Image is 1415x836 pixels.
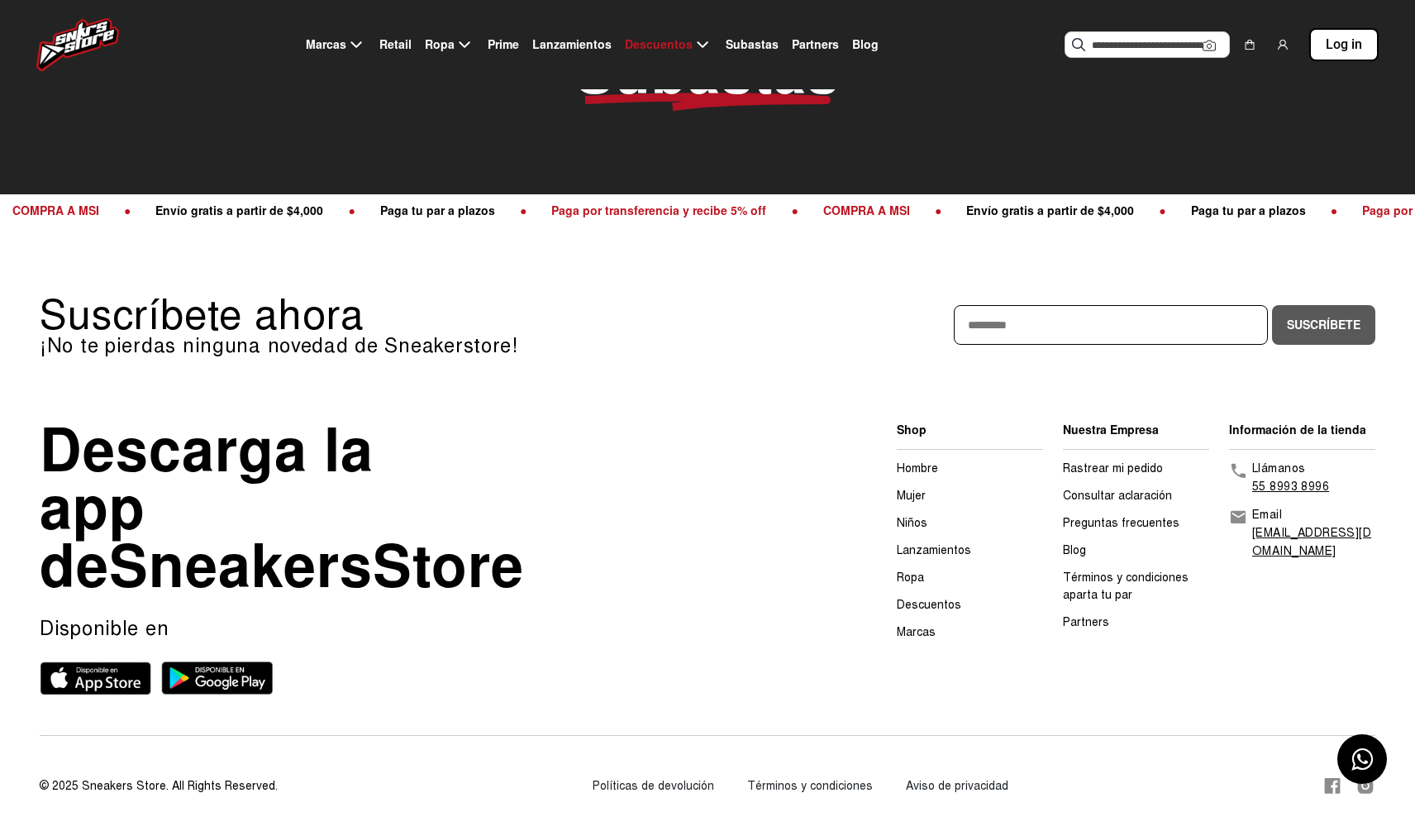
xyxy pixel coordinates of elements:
[40,294,707,336] p: Suscríbete ahora
[506,203,537,218] span: ●
[897,625,936,639] a: Marcas
[1146,203,1177,218] span: ●
[1252,460,1329,478] p: Llámanos
[1272,305,1375,345] button: Suscríbete
[921,203,952,218] span: ●
[1276,38,1289,51] img: user
[897,422,1043,439] li: Shop
[379,36,412,54] span: Retail
[897,571,924,585] a: Ropa
[897,598,961,612] a: Descuentos
[953,203,1146,218] span: Envío gratis a partir de $4,000
[488,36,519,54] span: Prime
[1229,460,1375,496] a: Llámanos55 8993 8996
[1229,506,1375,561] a: Email[EMAIL_ADDRESS][DOMAIN_NAME]
[778,203,809,218] span: ●
[366,203,506,218] span: Paga tu par a plazos
[142,203,335,218] span: Envío gratis a partir de $4,000
[109,529,373,604] span: Sneakers
[897,489,926,503] a: Mujer
[40,422,412,595] div: Descarga la app de Store
[1317,203,1348,218] span: ●
[1063,461,1163,475] a: Rastrear mi pedido
[425,36,455,54] span: Ropa
[1229,422,1375,439] li: Información de la tienda
[1252,506,1375,524] p: Email
[40,615,566,642] p: Disponible en
[1063,489,1172,503] a: Consultar aclaración
[1063,543,1086,557] a: Blog
[40,662,151,695] img: App store sneakerstore
[538,203,778,218] span: Paga por transferencia y recibe 5% off
[40,777,278,795] div: © 2025 Sneakers Store. All Rights Reserved.
[1063,615,1109,629] a: Partners
[1063,516,1179,530] a: Preguntas frecuentes
[1252,524,1375,561] p: [EMAIL_ADDRESS][DOMAIN_NAME]
[1063,422,1209,439] li: Nuestra Empresa
[1177,203,1317,218] span: Paga tu par a plazos
[335,203,366,218] span: ●
[747,779,873,793] a: Términos y condiciones
[726,36,779,54] span: Subastas
[532,36,612,54] span: Lanzamientos
[625,36,693,54] span: Descuentos
[897,543,971,557] a: Lanzamientos
[852,36,879,54] span: Blog
[1243,38,1256,51] img: shopping
[809,203,921,218] span: COMPRA A MSI
[306,36,346,54] span: Marcas
[897,461,938,475] a: Hombre
[161,662,273,695] img: Play store sneakerstore
[1072,38,1085,51] img: Buscar
[906,779,1008,793] a: Aviso de privacidad
[1063,571,1189,602] a: Términos y condiciones aparta tu par
[792,36,839,54] span: Partners
[1252,480,1329,494] a: 55 8993 8996
[40,336,707,356] p: ¡No te pierdas ninguna novedad de Sneakerstore!
[36,18,119,71] img: logo
[1326,35,1362,55] span: Log in
[897,516,927,530] a: Niños
[593,779,714,793] a: Políticas de devolución
[1203,39,1216,52] img: Cámara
